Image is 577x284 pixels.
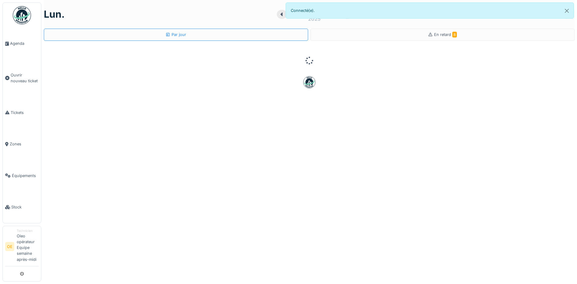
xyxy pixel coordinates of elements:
div: Technicien [17,229,39,233]
a: OE TechnicienOleo opérateur Equipe semaine après-midi [5,229,39,266]
span: Stock [11,204,39,210]
span: Ouvrir nouveau ticket [11,72,39,84]
span: 8 [452,32,457,37]
span: Tickets [11,110,39,115]
a: Zones [3,128,41,160]
a: Ouvrir nouveau ticket [3,59,41,97]
img: Badge_color-CXgf-gQk.svg [13,6,31,24]
img: badge-BVDL4wpA.svg [303,76,315,88]
div: Connecté(e). [286,2,574,19]
a: Équipements [3,160,41,191]
h1: lun. [44,9,65,20]
div: Par jour [165,32,186,37]
span: En retard [434,32,457,37]
span: Zones [10,141,39,147]
li: Oleo opérateur Equipe semaine après-midi [17,229,39,265]
a: Agenda [3,28,41,59]
li: OE [5,242,14,251]
a: Tickets [3,97,41,128]
div: 2025 [308,15,321,23]
span: Équipements [12,173,39,179]
button: Close [560,3,574,19]
a: Stock [3,191,41,223]
span: Agenda [10,41,39,46]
